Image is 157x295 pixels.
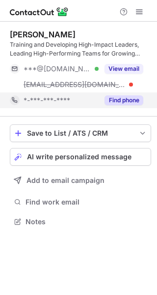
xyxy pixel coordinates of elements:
[10,124,151,142] button: save-profile-one-click
[10,215,151,229] button: Notes
[10,195,151,209] button: Find work email
[26,198,147,206] span: Find work email
[24,80,126,89] span: [EMAIL_ADDRESS][DOMAIN_NAME]
[105,64,143,74] button: Reveal Button
[10,6,69,18] img: ContactOut v5.3.10
[24,64,91,73] span: ***@[DOMAIN_NAME]
[10,148,151,166] button: AI write personalized message
[27,129,134,137] div: Save to List / ATS / CRM
[10,172,151,189] button: Add to email campaign
[105,95,143,105] button: Reveal Button
[10,29,76,39] div: [PERSON_NAME]
[26,177,105,184] span: Add to email campaign
[27,153,131,161] span: AI write personalized message
[10,40,151,58] div: Training and Developing High-Impact Leaders, Leading High-Performing Teams for Growing Organizations
[26,217,147,226] span: Notes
